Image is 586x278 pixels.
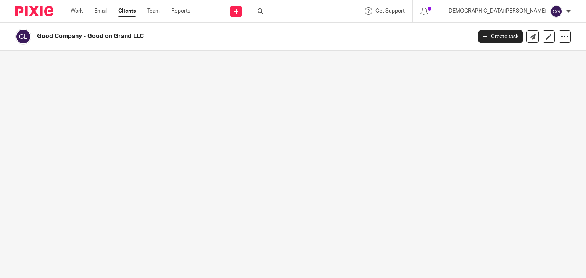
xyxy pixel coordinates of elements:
[147,7,160,15] a: Team
[447,7,546,15] p: [DEMOGRAPHIC_DATA][PERSON_NAME]
[15,6,53,16] img: Pixie
[375,8,405,14] span: Get Support
[171,7,190,15] a: Reports
[71,7,83,15] a: Work
[94,7,107,15] a: Email
[478,30,523,43] a: Create task
[37,32,381,40] h2: Good Company - Good on Grand LLC
[15,29,31,45] img: svg%3E
[550,5,562,18] img: svg%3E
[118,7,136,15] a: Clients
